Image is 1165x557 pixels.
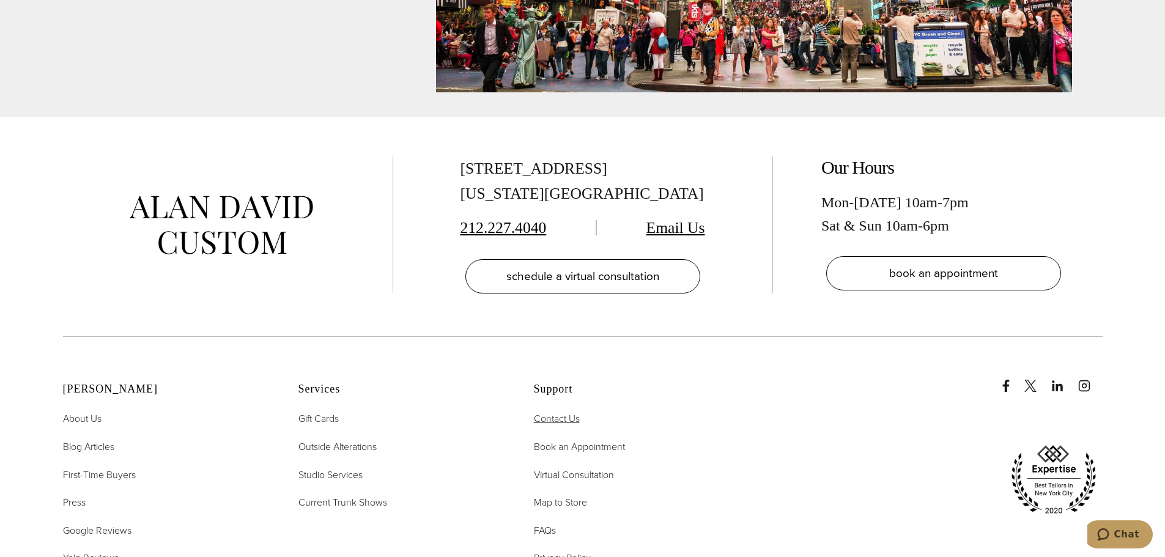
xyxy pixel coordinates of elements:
h2: Our Hours [821,157,1066,179]
span: Contact Us [534,411,580,426]
span: Studio Services [298,468,363,482]
a: Contact Us [534,411,580,427]
span: Current Trunk Shows [298,495,387,509]
a: Map to Store [534,495,587,511]
span: Press [63,495,86,509]
a: Outside Alterations [298,439,377,455]
span: schedule a virtual consultation [506,267,659,285]
img: alan david custom [130,196,313,255]
a: Email Us [646,219,705,237]
a: Press [63,495,86,511]
span: Book an Appointment [534,440,625,454]
a: Current Trunk Shows [298,495,387,511]
a: Facebook [1000,367,1022,392]
a: Studio Services [298,467,363,483]
span: Gift Cards [298,411,339,426]
a: First-Time Buyers [63,467,136,483]
a: Virtual Consultation [534,467,614,483]
span: book an appointment [889,264,998,282]
span: Google Reviews [63,523,131,537]
a: Gift Cards [298,411,339,427]
a: x/twitter [1024,367,1049,392]
span: Outside Alterations [298,440,377,454]
img: expertise, best tailors in new york city 2020 [1005,441,1103,519]
a: book an appointment [826,256,1061,290]
a: FAQs [534,523,556,539]
span: FAQs [534,523,556,537]
span: About Us [63,411,102,426]
a: 212.227.4040 [460,219,547,237]
a: instagram [1078,367,1103,392]
span: Blog Articles [63,440,114,454]
nav: Services Footer Nav [298,411,503,510]
iframe: Opens a widget where you can chat to one of our agents [1087,520,1153,551]
div: Mon-[DATE] 10am-7pm Sat & Sun 10am-6pm [821,191,1066,238]
span: Virtual Consultation [534,468,614,482]
a: Book an Appointment [534,439,625,455]
a: schedule a virtual consultation [465,259,700,293]
h2: Services [298,383,503,396]
a: linkedin [1051,367,1076,392]
span: Map to Store [534,495,587,509]
h2: Support [534,383,739,396]
a: Blog Articles [63,439,114,455]
h2: [PERSON_NAME] [63,383,268,396]
span: First-Time Buyers [63,468,136,482]
a: Google Reviews [63,523,131,539]
div: [STREET_ADDRESS] [US_STATE][GEOGRAPHIC_DATA] [460,157,705,207]
a: About Us [63,411,102,427]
